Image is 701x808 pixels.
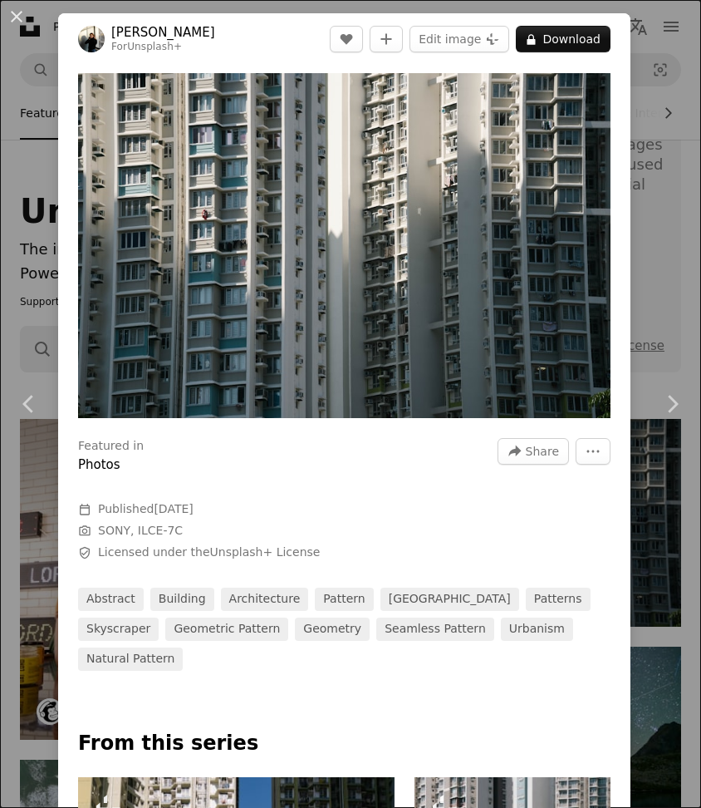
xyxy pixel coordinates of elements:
button: Download [516,26,610,52]
a: Next [643,324,701,484]
a: Unsplash+ License [210,545,321,559]
h3: Featured in [78,438,144,455]
a: [GEOGRAPHIC_DATA] [380,588,519,611]
time: August 26, 2025 at 3:56:58 AM CDT [154,502,193,515]
a: Photos [78,457,120,472]
button: Add to Collection [370,26,403,52]
img: Tall apartment buildings with many windows and balconies. [78,73,610,418]
button: Zoom in on this image [78,73,610,418]
a: urbanism [501,618,573,641]
img: Go to Giulia Squillace's profile [78,26,105,52]
a: architecture [221,588,309,611]
a: [PERSON_NAME] [111,24,215,41]
button: Like [330,26,363,52]
span: Share [526,439,559,464]
a: pattern [315,588,373,611]
a: Unsplash+ [127,41,182,52]
button: SONY, ILCE-7C [98,523,183,539]
a: building [150,588,214,611]
span: Published [98,502,194,515]
a: patterns [526,588,591,611]
button: Share this image [498,438,569,465]
a: geometry [295,618,370,641]
button: Edit image [409,26,509,52]
div: For [111,41,215,54]
button: More Actions [576,438,610,465]
p: From this series [78,731,610,757]
a: abstract [78,588,144,611]
a: geometric pattern [165,618,288,641]
a: skyscraper [78,618,159,641]
a: seamless pattern [376,618,494,641]
span: Licensed under the [98,544,320,561]
a: natural pattern [78,648,183,671]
